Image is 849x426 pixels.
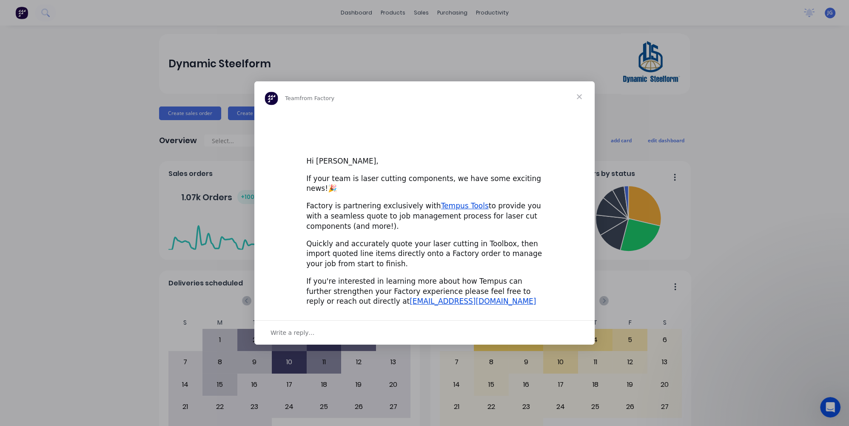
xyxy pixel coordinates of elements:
div: Hi [PERSON_NAME], [306,156,543,167]
div: Quickly and accurately quote your laser cutting in Toolbox, then import quoted line items directl... [306,239,543,269]
div: If you're interested in learning more about how Tempus can further strengthen your Factory experi... [306,276,543,307]
div: Open conversation and reply [254,320,595,345]
span: Write a reply… [271,327,315,338]
div: If your team is laser cutting components, we have some exciting news!🎉 [306,174,543,194]
div: Factory is partnering exclusively with to provide you with a seamless quote to job management pro... [306,201,543,231]
span: Close [564,81,595,112]
a: [EMAIL_ADDRESS][DOMAIN_NAME] [410,297,536,305]
img: Profile image for Team [265,92,278,105]
a: Tempus Tools [441,201,489,210]
span: Team [285,95,299,101]
span: from Factory [299,95,334,101]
